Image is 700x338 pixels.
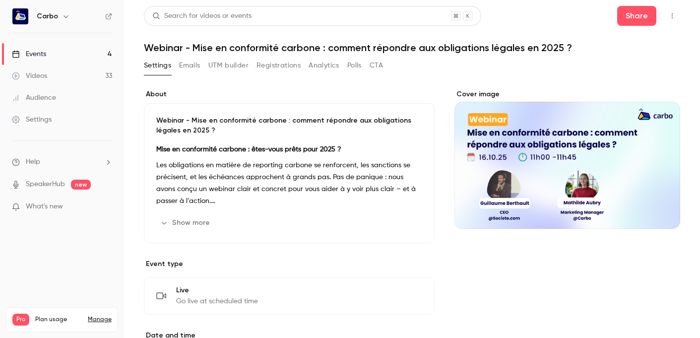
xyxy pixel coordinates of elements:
span: Pro [12,314,29,326]
button: CTA [370,58,383,73]
li: help-dropdown-opener [12,157,112,167]
iframe: Noticeable Trigger [100,203,112,211]
strong: Mise en conformité carbone : êtes-vous prêts pour 2025 ? [156,146,341,153]
button: Settings [144,58,171,73]
label: About [144,89,435,99]
button: Registrations [256,58,301,73]
a: SpeakerHub [26,179,65,190]
img: Carbo [12,8,28,24]
button: UTM builder [208,58,249,73]
div: Audience [12,93,56,103]
span: Go live at scheduled time [176,296,258,306]
button: Polls [347,58,362,73]
span: What's new [26,202,63,212]
span: Plan usage [35,316,82,324]
span: Help [26,157,40,167]
h6: Carbo [37,11,58,21]
h1: Webinar - Mise en conformité carbone : comment répondre aux obligations légales en 2025 ? [144,42,680,54]
div: Search for videos or events [152,11,252,21]
button: Share [617,6,656,26]
button: Show more [156,215,216,231]
div: Events [12,49,46,59]
div: Videos [12,71,47,81]
section: Cover image [454,89,680,229]
p: Les obligations en matière de reporting carbone se renforcent, les sanctions se précisent, et les... [156,159,422,207]
label: Cover image [454,89,680,99]
span: new [71,180,91,190]
p: Event type [144,259,435,269]
a: Manage [88,316,112,324]
button: Emails [179,58,200,73]
span: Live [176,285,258,295]
p: Webinar - Mise en conformité carbone : comment répondre aux obligations légales en 2025 ? [156,116,422,135]
button: Analytics [309,58,339,73]
div: Settings [12,115,52,125]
